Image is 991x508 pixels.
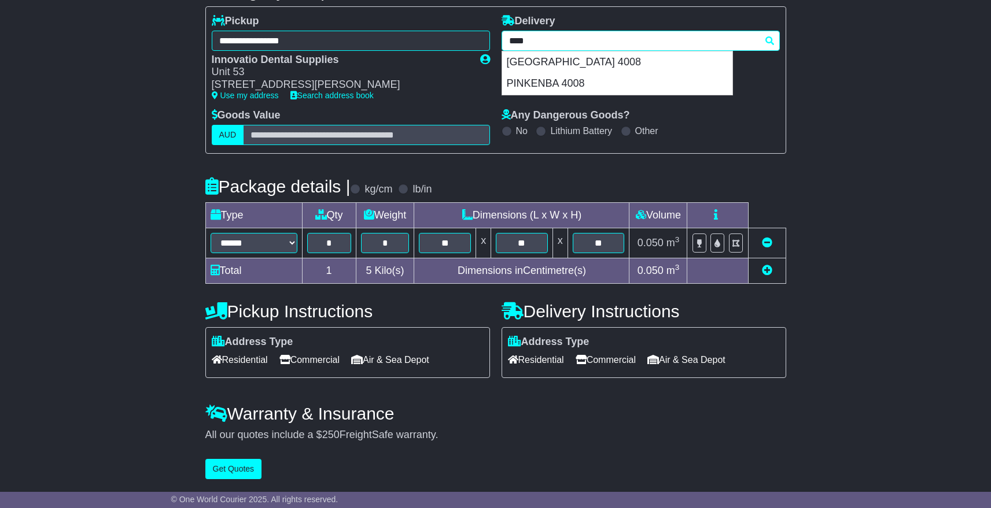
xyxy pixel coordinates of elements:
[502,109,630,122] label: Any Dangerous Goods?
[502,73,732,95] div: PINKENBA 4008
[302,202,356,228] td: Qty
[629,202,687,228] td: Volume
[675,263,680,272] sup: 3
[414,202,629,228] td: Dimensions (L x W x H)
[576,351,636,369] span: Commercial
[647,351,725,369] span: Air & Sea Depot
[502,51,732,73] div: [GEOGRAPHIC_DATA] 4008
[205,202,302,228] td: Type
[635,125,658,136] label: Other
[675,235,680,244] sup: 3
[762,237,772,249] a: Remove this item
[351,351,429,369] span: Air & Sea Depot
[356,202,414,228] td: Weight
[508,336,590,348] label: Address Type
[205,302,490,321] h4: Pickup Instructions
[356,258,414,283] td: Kilo(s)
[205,429,786,442] div: All our quotes include a $ FreightSafe warranty.
[212,66,469,79] div: Unit 53
[212,125,244,145] label: AUD
[364,183,392,196] label: kg/cm
[212,54,469,66] div: Innovatio Dental Supplies
[502,31,780,51] typeahead: Please provide city
[212,91,279,100] a: Use my address
[502,15,555,28] label: Delivery
[762,265,772,276] a: Add new item
[205,459,262,479] button: Get Quotes
[212,109,281,122] label: Goods Value
[412,183,432,196] label: lb/in
[502,302,786,321] h4: Delivery Instructions
[205,258,302,283] td: Total
[302,258,356,283] td: 1
[516,125,528,136] label: No
[279,351,340,369] span: Commercial
[290,91,374,100] a: Search address book
[171,495,338,504] span: © One World Courier 2025. All rights reserved.
[638,265,664,276] span: 0.050
[666,237,680,249] span: m
[212,79,469,91] div: [STREET_ADDRESS][PERSON_NAME]
[476,228,491,258] td: x
[322,429,340,440] span: 250
[212,15,259,28] label: Pickup
[366,265,371,276] span: 5
[550,125,612,136] label: Lithium Battery
[205,404,786,423] h4: Warranty & Insurance
[205,177,351,196] h4: Package details |
[666,265,680,276] span: m
[638,237,664,249] span: 0.050
[414,258,629,283] td: Dimensions in Centimetre(s)
[212,336,293,348] label: Address Type
[212,351,268,369] span: Residential
[508,351,564,369] span: Residential
[552,228,568,258] td: x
